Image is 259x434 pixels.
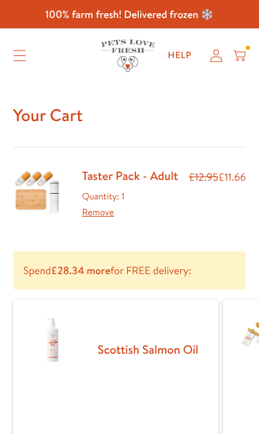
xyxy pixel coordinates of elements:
[51,263,111,278] b: £28.34 more
[189,170,218,184] s: £12.95
[13,105,247,127] h1: Your Cart
[157,43,202,69] a: Help
[13,251,247,290] p: Spend for FREE delivery:
[189,168,246,220] div: £11.66
[82,189,178,220] div: Quantity: 1
[3,39,37,72] summary: Translation missing: en.sections.header.menu
[82,206,114,219] a: Remove
[13,168,61,215] img: Taster Pack - Adult
[28,316,77,364] img: Scottish Salmon Oil
[101,39,155,72] img: Pets Love Fresh
[97,341,198,358] a: Scottish Salmon Oil
[82,168,178,184] a: Taster Pack - Adult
